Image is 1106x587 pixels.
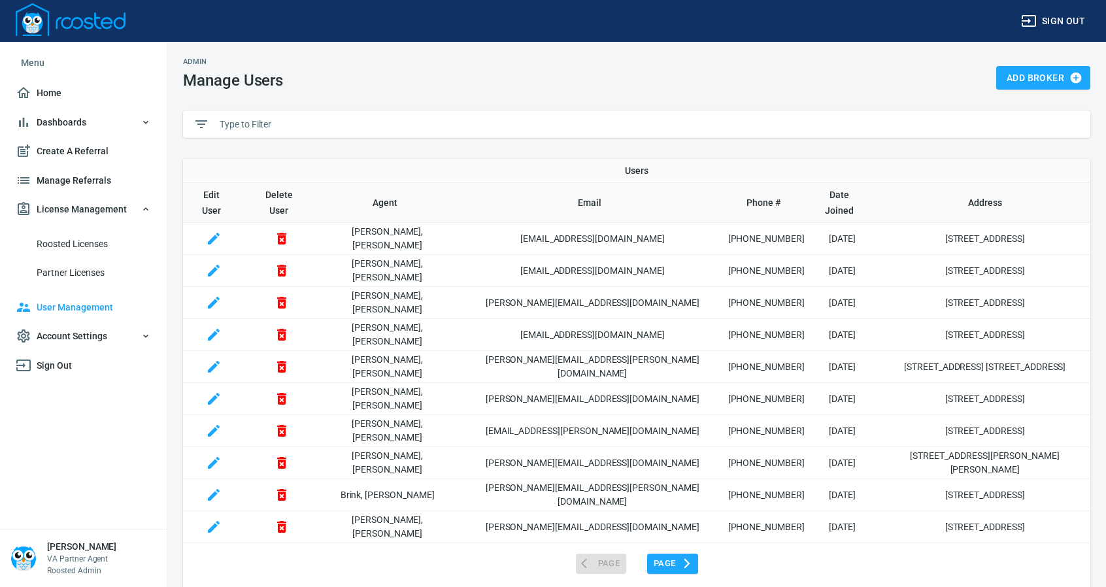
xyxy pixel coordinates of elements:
p: [PERSON_NAME][EMAIL_ADDRESS][PERSON_NAME][DOMAIN_NAME] [457,481,728,509]
a: Partner Licenses [10,258,156,288]
p: [STREET_ADDRESS] [879,328,1090,342]
button: Account Settings [10,322,156,351]
p: [DATE] [805,360,880,374]
p: [PERSON_NAME][EMAIL_ADDRESS][DOMAIN_NAME] [457,296,728,310]
a: Sign Out [10,351,156,380]
button: License Management [10,195,156,224]
p: [STREET_ADDRESS] [879,488,1090,502]
p: [PERSON_NAME][EMAIL_ADDRESS][DOMAIN_NAME] [457,456,728,470]
a: Manage Referrals [10,166,156,195]
button: Sign out [1016,9,1090,33]
iframe: Chat [1050,528,1096,577]
p: [PHONE_NUMBER] [728,488,805,502]
p: [STREET_ADDRESS] [879,424,1090,438]
button: Page [647,554,698,574]
a: User Management [10,293,156,322]
p: Brink , [PERSON_NAME] [318,488,457,502]
p: [STREET_ADDRESS][PERSON_NAME][PERSON_NAME] [879,449,1090,477]
p: [DATE] [805,520,880,534]
p: [STREET_ADDRESS] [879,296,1090,310]
p: [EMAIL_ADDRESS][DOMAIN_NAME] [457,264,728,278]
span: Sign out [1021,13,1085,29]
th: Delete User [245,183,318,223]
span: Home [16,85,151,101]
p: [DATE] [805,232,880,246]
p: [PHONE_NUMBER] [728,360,805,374]
p: [EMAIL_ADDRESS][DOMAIN_NAME] [457,232,728,246]
input: Type to Filter [220,114,1080,134]
p: [DATE] [805,424,880,438]
p: [PERSON_NAME] , [PERSON_NAME] [318,225,457,252]
p: [PHONE_NUMBER] [728,520,805,534]
p: [DATE] [805,488,880,502]
p: [DATE] [805,264,880,278]
p: [PHONE_NUMBER] [728,232,805,246]
span: Create A Referral [16,143,151,159]
th: Toggle SortBy [457,183,728,223]
p: [PERSON_NAME] , [PERSON_NAME] [318,385,457,412]
span: Sign Out [16,358,151,374]
p: [PERSON_NAME][EMAIL_ADDRESS][PERSON_NAME][DOMAIN_NAME] [457,353,728,380]
p: [PERSON_NAME] , [PERSON_NAME] [318,353,457,380]
button: Dashboards [10,108,156,137]
p: [PERSON_NAME] , [PERSON_NAME] [318,289,457,316]
p: [STREET_ADDRESS] [STREET_ADDRESS] [879,360,1090,374]
th: Toggle SortBy [318,183,457,223]
p: [DATE] [805,296,880,310]
p: [DATE] [805,328,880,342]
p: [PHONE_NUMBER] [728,328,805,342]
p: [EMAIL_ADDRESS][PERSON_NAME][DOMAIN_NAME] [457,424,728,438]
p: [DATE] [805,392,880,406]
p: [STREET_ADDRESS] [879,232,1090,246]
p: [PERSON_NAME] , [PERSON_NAME] [318,417,457,444]
p: [PHONE_NUMBER] [728,456,805,470]
span: License Management [16,201,151,218]
a: Roosted Licenses [10,229,156,259]
a: Home [10,78,156,108]
p: Roosted Admin [47,565,116,577]
p: [PHONE_NUMBER] [728,296,805,310]
h6: [PERSON_NAME] [47,540,116,553]
span: Partner Licenses [37,265,151,281]
p: [PERSON_NAME] , [PERSON_NAME] [318,257,457,284]
span: Add Broker [1007,70,1080,86]
span: Account Settings [16,328,151,344]
h2: Admin [183,58,283,66]
p: [PHONE_NUMBER] [728,424,805,438]
th: Toggle SortBy [728,183,805,223]
p: [STREET_ADDRESS] [879,264,1090,278]
th: Users [183,159,1090,183]
span: Roosted Licenses [37,236,151,252]
span: Page [654,556,692,571]
span: User Management [16,299,151,316]
th: Edit User [183,183,245,223]
img: Logo [16,3,126,36]
p: [STREET_ADDRESS] [879,520,1090,534]
p: [PERSON_NAME] , [PERSON_NAME] [318,449,457,477]
img: Person [10,545,37,571]
p: [STREET_ADDRESS] [879,392,1090,406]
p: [PERSON_NAME] , [PERSON_NAME] [318,513,457,541]
span: Dashboards [16,114,151,131]
p: [PERSON_NAME][EMAIL_ADDRESS][DOMAIN_NAME] [457,520,728,534]
p: [DATE] [805,456,880,470]
p: [PHONE_NUMBER] [728,264,805,278]
p: [EMAIL_ADDRESS][DOMAIN_NAME] [457,328,728,342]
p: [PERSON_NAME] , [PERSON_NAME] [318,321,457,348]
p: [PHONE_NUMBER] [728,392,805,406]
li: Menu [10,47,156,78]
button: Add Broker [996,66,1090,90]
th: Toggle SortBy [879,183,1090,223]
p: [PERSON_NAME][EMAIL_ADDRESS][DOMAIN_NAME] [457,392,728,406]
p: VA Partner Agent [47,553,116,565]
a: Create A Referral [10,137,156,166]
span: Manage Referrals [16,173,151,189]
th: Toggle SortBy [805,183,880,223]
h1: Manage Users [183,71,283,90]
